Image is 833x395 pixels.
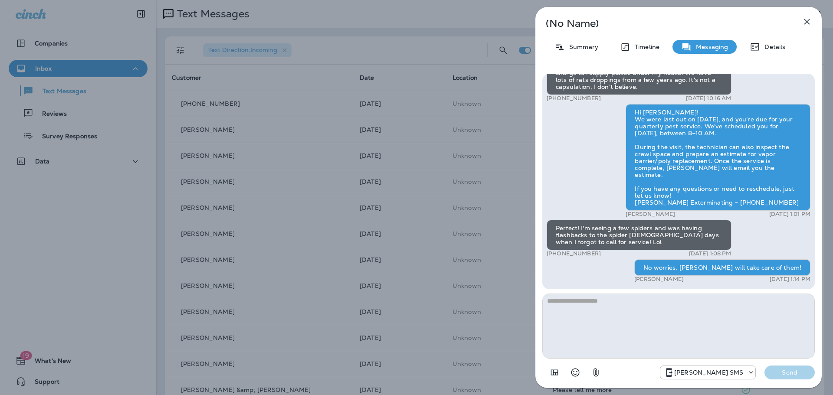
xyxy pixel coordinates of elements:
p: [PERSON_NAME] [634,276,684,283]
p: [PHONE_NUMBER] [547,250,601,257]
p: [DATE] 1:08 PM [689,250,731,257]
p: [PERSON_NAME] [626,211,675,218]
p: [DATE] 1:01 PM [769,211,810,218]
div: Perfect! I'm seeing a few spiders and was having flashbacks to the spider [DEMOGRAPHIC_DATA] days... [547,220,731,250]
p: Messaging [692,43,728,50]
p: [PERSON_NAME] SMS [674,369,743,376]
div: No worries. [PERSON_NAME] will take care of them! [634,259,810,276]
div: +1 (757) 760-3335 [660,367,755,378]
button: Add in a premade template [546,364,563,381]
p: Details [760,43,785,50]
p: [DATE] 1:14 PM [770,276,810,283]
p: (No Name) [546,20,783,27]
p: [DATE] 10:16 AM [686,95,731,102]
p: [PHONE_NUMBER] [547,95,601,102]
p: Summary [565,43,598,50]
p: Timeline [630,43,659,50]
div: Hi [PERSON_NAME]! We were last out on [DATE], and you're due for your quarterly pest service. We'... [626,104,810,211]
button: Select an emoji [567,364,584,381]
